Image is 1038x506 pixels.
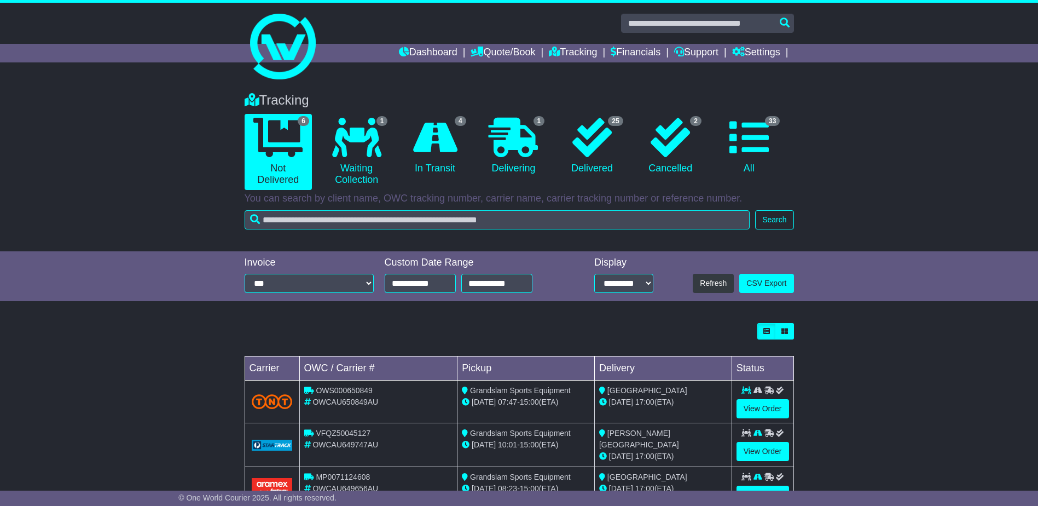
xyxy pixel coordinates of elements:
td: Carrier [245,357,299,381]
span: 2 [690,116,701,126]
a: 2 Cancelled [637,114,704,179]
img: GetCarrierServiceLogo [252,440,293,451]
span: 17:00 [635,452,654,461]
td: Pickup [457,357,595,381]
span: [GEOGRAPHIC_DATA] [607,386,687,395]
span: 07:47 [498,398,517,406]
span: © One World Courier 2025. All rights reserved. [178,493,337,502]
span: [DATE] [609,484,633,493]
span: Grandslam Sports Equipment [470,429,571,438]
span: [DATE] [472,440,496,449]
a: Tracking [549,44,597,62]
span: OWCAU650849AU [312,398,378,406]
span: OWCAU649656AU [312,484,378,493]
span: 17:00 [635,398,654,406]
div: Custom Date Range [385,257,560,269]
span: 4 [455,116,466,126]
span: 6 [298,116,309,126]
a: View Order [737,486,789,505]
a: 1 Delivering [480,114,547,179]
a: Financials [611,44,660,62]
a: Dashboard [399,44,457,62]
img: Aramex.png [252,478,293,498]
div: - (ETA) [462,396,590,408]
button: Refresh [693,274,734,293]
span: [DATE] [609,452,633,461]
a: CSV Export [739,274,793,293]
td: Status [732,357,793,381]
span: Grandslam Sports Equipment [470,473,571,481]
a: Quote/Book [471,44,535,62]
td: Delivery [594,357,732,381]
span: Grandslam Sports Equipment [470,386,571,395]
span: 15:00 [520,398,539,406]
span: 15:00 [520,484,539,493]
div: (ETA) [599,451,727,462]
span: [DATE] [472,398,496,406]
span: 25 [608,116,623,126]
span: [DATE] [609,398,633,406]
span: 15:00 [520,440,539,449]
span: 17:00 [635,484,654,493]
a: 4 In Transit [401,114,468,179]
span: OWCAU649747AU [312,440,378,449]
a: View Order [737,399,789,418]
div: - (ETA) [462,483,590,495]
span: 33 [765,116,780,126]
span: [DATE] [472,484,496,493]
span: OWS000650849 [316,386,373,395]
div: (ETA) [599,483,727,495]
span: [PERSON_NAME][GEOGRAPHIC_DATA] [599,429,679,449]
span: MP0071124608 [316,473,370,481]
a: 33 All [715,114,782,179]
span: 10:01 [498,440,517,449]
span: 08:23 [498,484,517,493]
a: 25 Delivered [558,114,625,179]
a: Settings [732,44,780,62]
span: [GEOGRAPHIC_DATA] [607,473,687,481]
img: TNT_Domestic.png [252,394,293,409]
span: 1 [534,116,545,126]
span: 1 [376,116,388,126]
div: Invoice [245,257,374,269]
div: - (ETA) [462,439,590,451]
button: Search [755,210,793,229]
a: 1 Waiting Collection [323,114,390,190]
p: You can search by client name, OWC tracking number, carrier name, carrier tracking number or refe... [245,193,794,205]
div: Tracking [239,93,799,108]
a: 6 Not Delivered [245,114,312,190]
td: OWC / Carrier # [299,357,457,381]
span: VFQZ50045127 [316,429,370,438]
a: Support [674,44,718,62]
div: Display [594,257,653,269]
a: View Order [737,442,789,461]
div: (ETA) [599,396,727,408]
